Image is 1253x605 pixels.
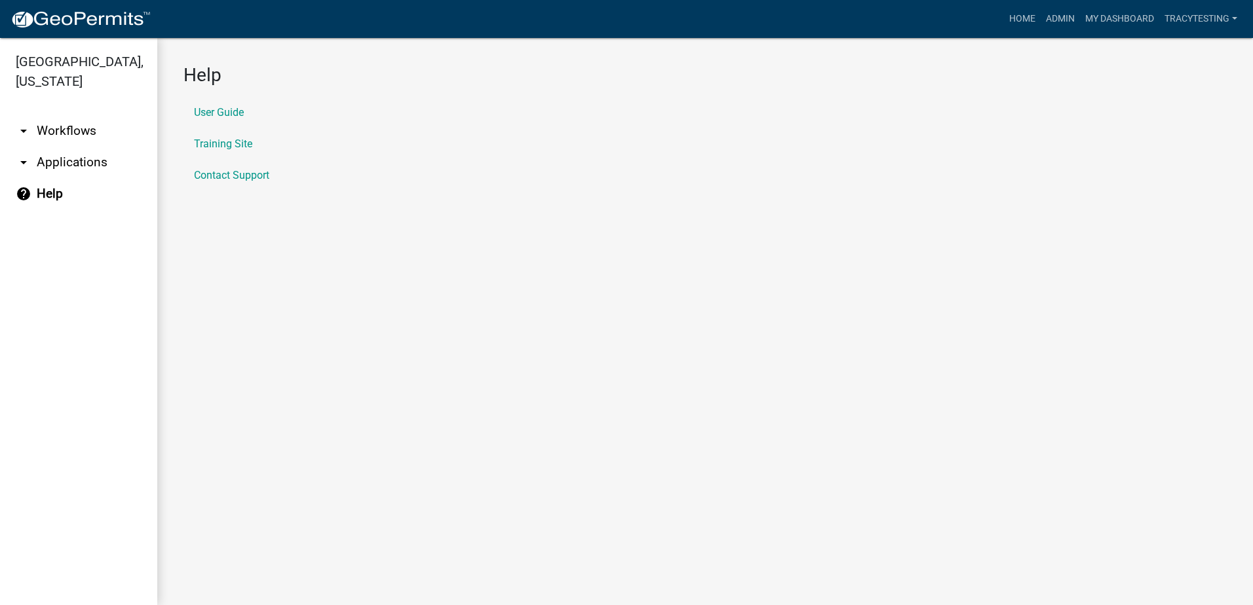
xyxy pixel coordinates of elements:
a: Home [1004,7,1041,31]
a: User Guide [194,107,244,118]
a: Contact Support [194,170,269,181]
h3: Help [183,64,1227,86]
a: Training Site [194,139,252,149]
a: tracytesting [1159,7,1243,31]
i: arrow_drop_down [16,123,31,139]
a: Admin [1041,7,1080,31]
i: arrow_drop_down [16,155,31,170]
i: help [16,186,31,202]
a: My Dashboard [1080,7,1159,31]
